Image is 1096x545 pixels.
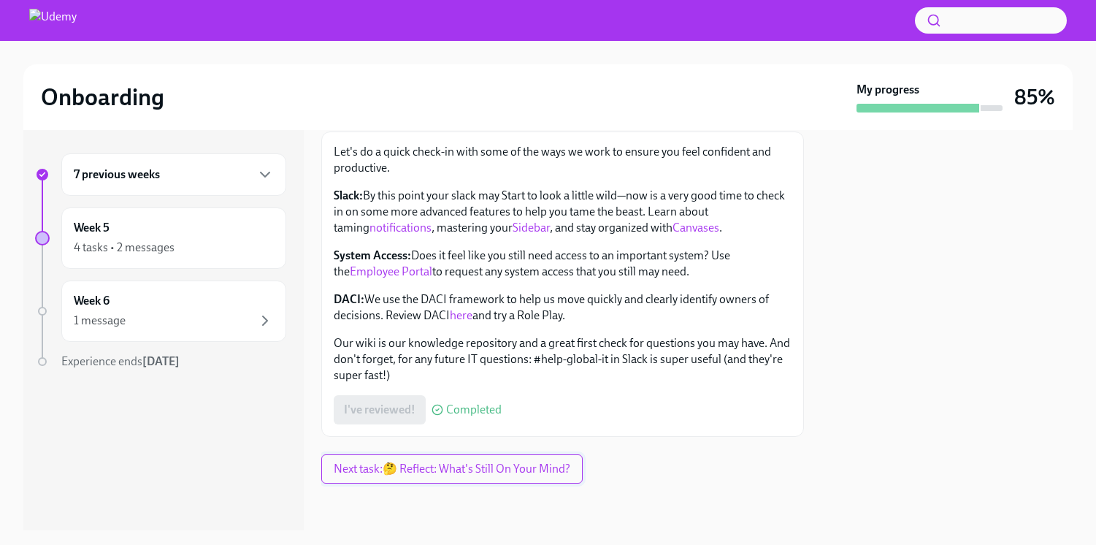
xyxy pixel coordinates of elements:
[672,221,719,235] a: Canvases
[74,220,110,236] h6: Week 5
[74,313,126,329] div: 1 message
[450,308,472,322] a: here
[1014,84,1055,110] h3: 85%
[61,354,180,368] span: Experience ends
[334,188,792,236] p: By this point your slack may Start to look a little wild—now is a very good time to check in on s...
[334,291,792,324] p: We use the DACI framework to help us move quickly and clearly identify owners of decisions. Revie...
[350,264,432,278] a: Employee Portal
[61,153,286,196] div: 7 previous weeks
[334,292,364,306] strong: DACI:
[74,293,110,309] h6: Week 6
[35,207,286,269] a: Week 54 tasks • 2 messages
[35,281,286,342] a: Week 61 message
[29,9,77,32] img: Udemy
[334,335,792,384] p: Our wiki is our knowledge repository and a great first check for questions you may have. And don'...
[74,167,160,183] h6: 7 previous weeks
[334,144,792,176] p: Let's do a quick check-in with some of the ways we work to ensure you feel confident and productive.
[74,240,175,256] div: 4 tasks • 2 messages
[334,248,411,262] strong: System Access:
[513,221,550,235] a: Sidebar
[334,188,363,202] strong: Slack:
[334,462,570,476] span: Next task : 🤔 Reflect: What's Still On Your Mind?
[334,248,792,280] p: Does it feel like you still need access to an important system? Use the to request any system acc...
[857,82,919,98] strong: My progress
[446,404,502,416] span: Completed
[369,221,432,235] a: notifications
[41,83,164,112] h2: Onboarding
[321,454,583,484] button: Next task:🤔 Reflect: What's Still On Your Mind?
[142,354,180,368] strong: [DATE]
